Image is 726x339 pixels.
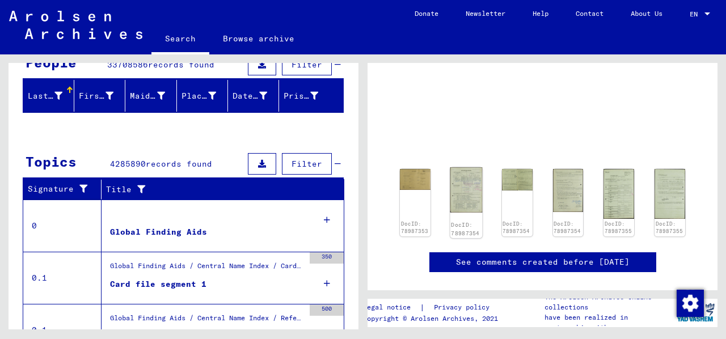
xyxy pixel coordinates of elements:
img: Arolsen_neg.svg [9,11,142,39]
img: 002.jpg [502,169,533,191]
div: 350 [310,252,344,264]
span: Filter [292,159,322,169]
img: Change consent [677,290,704,317]
p: The Arolsen Archives online collections [544,292,674,312]
div: Global Finding Aids [110,226,207,238]
button: Filter [282,153,332,175]
div: Signature [28,183,92,195]
div: Prisoner # [284,87,332,105]
span: EN [690,10,702,18]
a: Search [151,25,209,54]
a: DocID: 78987355 [605,221,632,235]
div: Global Finding Aids / Central Name Index / Reference cards and originals, which have been discove... [110,313,304,329]
a: DocID: 78987354 [451,222,479,236]
div: 500 [310,304,344,316]
div: Date of Birth [233,90,267,102]
a: Browse archive [209,25,308,52]
a: Privacy policy [425,302,503,313]
div: Card file segment 1 [110,278,206,290]
div: Title [106,184,322,196]
div: Global Finding Aids / Central Name Index / Cards that have been scanned during first sequential m... [110,261,304,277]
span: records found [148,60,214,70]
div: Prisoner # [284,90,318,102]
div: Signature [28,180,104,198]
mat-header-cell: Place of Birth [177,80,228,112]
div: Maiden Name [130,87,179,105]
img: 003.jpg [553,169,584,212]
img: 001.jpg [400,169,430,190]
span: records found [146,159,212,169]
p: Copyright © Arolsen Archives, 2021 [363,313,503,324]
span: Filter [292,60,322,70]
td: 0 [23,200,102,252]
span: 4285890 [110,159,146,169]
a: DocID: 78987354 [554,221,581,235]
div: Place of Birth [181,87,230,105]
button: Filter [282,54,332,75]
mat-header-cell: Date of Birth [228,80,279,112]
img: yv_logo.png [674,298,717,327]
div: Maiden Name [130,90,164,102]
img: 001.jpg [603,169,634,219]
div: Last Name [28,87,77,105]
a: DocID: 78987355 [656,221,683,235]
div: Topics [26,151,77,172]
mat-header-cell: Prisoner # [279,80,343,112]
div: Place of Birth [181,90,216,102]
div: First Name [79,87,128,105]
a: DocID: 78987354 [503,221,530,235]
img: 002.jpg [655,169,685,219]
mat-header-cell: Maiden Name [125,80,176,112]
span: 33708586 [107,60,148,70]
a: See comments created before [DATE] [456,256,630,268]
mat-header-cell: First Name [74,80,125,112]
p: have been realized in partnership with [544,312,674,333]
img: 001.jpg [450,167,482,213]
a: DocID: 78987353 [401,221,428,235]
div: Change consent [676,289,703,316]
mat-header-cell: Last Name [23,80,74,112]
div: First Name [79,90,113,102]
td: 0.1 [23,252,102,304]
div: Title [106,180,333,198]
div: Last Name [28,90,62,102]
a: Legal notice [363,302,420,313]
div: Date of Birth [233,87,281,105]
div: | [363,302,503,313]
